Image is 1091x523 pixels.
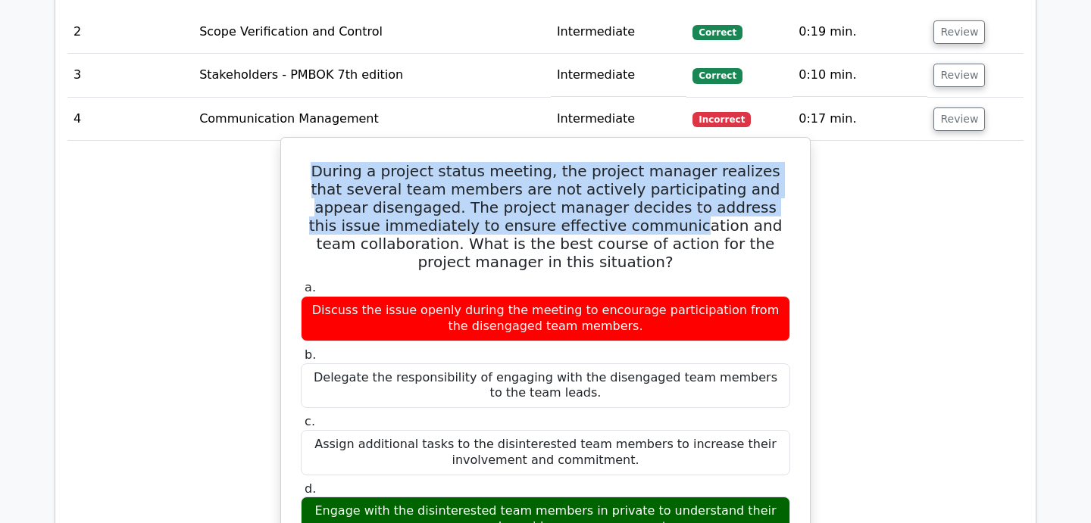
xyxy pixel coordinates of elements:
[692,112,751,127] span: Incorrect
[67,11,193,54] td: 2
[792,11,927,54] td: 0:19 min.
[301,296,790,341] div: Discuss the issue openly during the meeting to encourage participation from the disengaged team m...
[551,11,687,54] td: Intermediate
[301,430,790,475] div: Assign additional tasks to the disinterested team members to increase their involvement and commi...
[301,363,790,409] div: Delegate the responsibility of engaging with the disengaged team members to the team leads.
[299,162,792,271] h5: During a project status meeting, the project manager realizes that several team members are not a...
[933,64,985,87] button: Review
[792,98,927,141] td: 0:17 min.
[67,98,193,141] td: 4
[305,347,316,362] span: b.
[305,280,316,294] span: a.
[551,98,687,141] td: Intermediate
[305,481,316,496] span: d.
[692,25,742,40] span: Correct
[792,54,927,97] td: 0:10 min.
[551,54,687,97] td: Intermediate
[933,20,985,44] button: Review
[67,54,193,97] td: 3
[933,107,985,131] button: Review
[692,68,742,83] span: Correct
[193,54,551,97] td: Stakeholders - PMBOK 7th edition
[193,11,551,54] td: Scope Verification and Control
[193,98,551,141] td: Communication Management
[305,414,315,428] span: c.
